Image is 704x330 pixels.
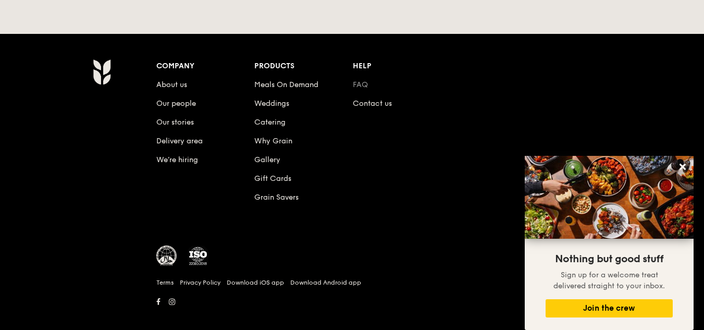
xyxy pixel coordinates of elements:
div: Company [156,59,255,74]
img: ISO Certified [188,246,208,266]
span: Nothing but good stuff [555,253,663,265]
button: Close [674,158,691,175]
a: Download iOS app [227,278,284,287]
a: About us [156,80,187,89]
span: Sign up for a welcome treat delivered straight to your inbox. [553,271,665,290]
a: Weddings [254,99,289,108]
a: Catering [254,118,286,127]
div: Products [254,59,353,74]
a: Privacy Policy [180,278,220,287]
a: Why Grain [254,137,292,145]
a: Contact us [353,99,392,108]
a: Gallery [254,155,280,164]
img: AYc88T3wAAAABJRU5ErkJggg== [93,59,111,85]
a: Grain Savers [254,193,299,202]
a: Gift Cards [254,174,291,183]
a: Meals On Demand [254,80,318,89]
div: Help [353,59,451,74]
a: Delivery area [156,137,203,145]
a: Our people [156,99,196,108]
button: Join the crew [546,299,673,317]
a: FAQ [353,80,368,89]
a: Terms [156,278,174,287]
a: Download Android app [290,278,361,287]
h6: Revision [52,309,652,317]
img: MUIS Halal Certified [156,246,177,266]
a: We’re hiring [156,155,198,164]
a: Our stories [156,118,194,127]
img: DSC07876-Edit02-Large.jpeg [525,156,694,239]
